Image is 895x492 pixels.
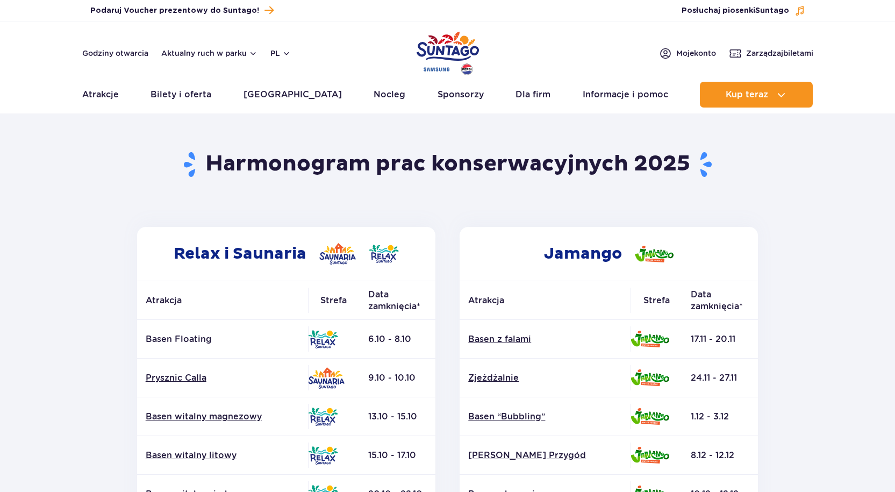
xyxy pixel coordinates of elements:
span: Moje konto [676,48,716,59]
img: Saunaria [308,367,345,389]
h2: Jamango [460,227,758,281]
a: Basen witalny magnezowy [146,411,299,423]
span: Suntago [755,7,789,15]
span: Posłuchaj piosenki [682,5,789,16]
a: Bilety i oferta [151,82,211,108]
td: 17.11 - 20.11 [682,320,758,359]
td: 8.12 - 12.12 [682,436,758,475]
img: Jamango [635,246,674,262]
th: Atrakcja [137,281,308,320]
img: Relax [308,446,338,465]
span: Zarządzaj biletami [746,48,813,59]
a: Mojekonto [659,47,716,60]
td: 15.10 - 17.10 [360,436,435,475]
a: [PERSON_NAME] Przygód [468,450,622,461]
a: Dla firm [515,82,550,108]
a: Basen “Bubbling” [468,411,622,423]
a: Atrakcje [82,82,119,108]
th: Data zamknięcia* [682,281,758,320]
img: Jamango [631,408,669,425]
img: Relax [308,330,338,348]
td: 9.10 - 10.10 [360,359,435,397]
td: 24.11 - 27.11 [682,359,758,397]
img: Saunaria [319,243,356,265]
img: Jamango [631,331,669,347]
td: 6.10 - 8.10 [360,320,435,359]
a: Prysznic Calla [146,372,299,384]
button: Aktualny ruch w parku [161,49,257,58]
a: Podaruj Voucher prezentowy do Suntago! [90,3,274,18]
a: Sponsorzy [438,82,484,108]
img: Relax [308,408,338,426]
a: Informacje i pomoc [583,82,668,108]
button: Kup teraz [700,82,813,108]
a: Zarządzajbiletami [729,47,813,60]
h1: Harmonogram prac konserwacyjnych 2025 [133,151,762,179]
th: Atrakcja [460,281,631,320]
th: Strefa [631,281,682,320]
a: [GEOGRAPHIC_DATA] [244,82,342,108]
h2: Relax i Saunaria [137,227,435,281]
a: Zjeżdżalnie [468,372,622,384]
a: Park of Poland [417,27,479,76]
th: Data zamknięcia* [360,281,435,320]
a: Basen z falami [468,333,622,345]
span: Kup teraz [726,90,768,99]
a: Basen witalny litowy [146,450,299,461]
img: Relax [369,245,399,263]
img: Jamango [631,369,669,386]
img: Jamango [631,447,669,464]
th: Strefa [308,281,360,320]
a: Nocleg [374,82,405,108]
a: Godziny otwarcia [82,48,148,59]
button: pl [270,48,291,59]
button: Posłuchaj piosenkiSuntago [682,5,805,16]
span: Podaruj Voucher prezentowy do Suntago! [90,5,259,16]
td: 1.12 - 3.12 [682,397,758,436]
td: 13.10 - 15.10 [360,397,435,436]
p: Basen Floating [146,333,299,345]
